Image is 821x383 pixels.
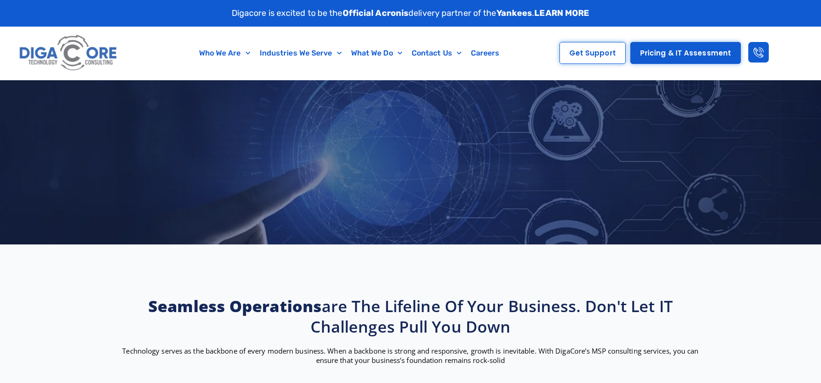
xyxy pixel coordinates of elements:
[163,42,536,64] nav: Menu
[497,8,532,18] strong: Yankees
[559,42,626,64] a: Get Support
[17,31,120,75] img: Digacore logo 1
[112,346,709,365] p: Technology serves as the backbone of every modern business. When a backbone is strong and respons...
[346,42,407,64] a: What We Do
[640,49,731,56] span: Pricing & IT Assessment
[255,42,346,64] a: Industries We Serve
[407,42,466,64] a: Contact Us
[466,42,504,64] a: Careers
[232,7,590,20] p: Digacore is excited to be the delivery partner of the .
[194,42,255,64] a: Who We Are
[569,49,616,56] span: Get Support
[534,8,589,18] a: LEARN MORE
[343,8,409,18] strong: Official Acronis
[630,42,741,64] a: Pricing & IT Assessment
[148,295,322,317] strong: Seamless operations
[112,296,709,337] h2: are the lifeline of your business. Don't let IT challenges pull you down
